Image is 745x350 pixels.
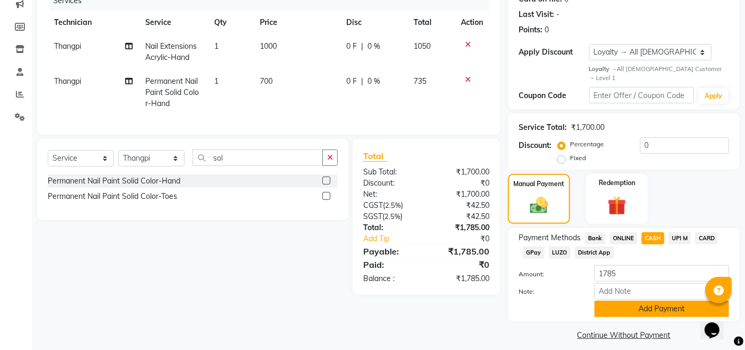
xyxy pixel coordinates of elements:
span: 0 F [346,76,357,87]
label: Manual Payment [514,179,565,189]
span: 1 [214,76,218,86]
span: ONLINE [610,232,637,244]
span: Thangpi [54,41,81,51]
div: Payable: [355,245,426,258]
img: _gift.svg [602,194,632,217]
label: Amount: [511,269,586,279]
span: 1 [214,41,218,51]
span: 2.5% [384,212,400,221]
div: All [DEMOGRAPHIC_DATA] Customer → Level 1 [589,65,729,83]
div: ₹1,785.00 [426,222,497,233]
button: Add Payment [594,301,729,317]
div: - [556,9,559,20]
div: ₹0 [439,233,498,244]
div: ₹1,785.00 [426,245,497,258]
div: Balance : [355,273,426,284]
span: 700 [260,76,273,86]
span: 0 F [346,41,357,52]
th: Technician [48,11,139,34]
th: Qty [208,11,253,34]
div: 0 [545,24,549,36]
span: Bank [585,232,606,244]
img: _cash.svg [524,195,553,216]
span: CGST [363,200,383,210]
span: 0 % [367,41,380,52]
span: Payment Methods [519,232,581,243]
div: Apply Discount [519,47,589,58]
div: Service Total: [519,122,567,133]
input: Add Note [594,283,729,300]
div: ₹0 [426,178,497,189]
div: Sub Total: [355,167,426,178]
iframe: chat widget [700,308,734,339]
div: ₹0 [426,258,497,271]
input: Enter Offer / Coupon Code [589,87,694,103]
div: Discount: [355,178,426,189]
div: Coupon Code [519,90,589,101]
div: ₹42.50 [426,211,497,222]
div: ( ) [355,211,426,222]
div: Last Visit: [519,9,554,20]
th: Total [407,11,454,34]
div: Permanent Nail Paint Solid Color-Hand [48,176,180,187]
div: Points: [519,24,542,36]
span: LUZO [549,247,571,259]
th: Disc [340,11,407,34]
div: ₹1,700.00 [426,167,497,178]
span: 1050 [414,41,431,51]
div: ₹42.50 [426,200,497,211]
th: Service [139,11,208,34]
span: Permanent Nail Paint Solid Color-Hand [145,76,199,108]
span: CARD [695,232,718,244]
span: UPI M [669,232,691,244]
input: Search or Scan [192,150,323,166]
a: Add Tip [355,233,438,244]
div: ₹1,700.00 [426,189,497,200]
th: Action [454,11,489,34]
th: Price [254,11,340,34]
div: Total: [355,222,426,233]
span: CASH [642,232,664,244]
div: Discount: [519,140,551,151]
div: ₹1,700.00 [571,122,604,133]
span: 0 % [367,76,380,87]
span: SGST [363,212,382,221]
a: Continue Without Payment [510,330,738,341]
span: 1000 [260,41,277,51]
span: | [361,41,363,52]
span: GPay [523,247,545,259]
div: Permanent Nail Paint Solid Color-Toes [48,191,177,202]
span: District App [575,247,614,259]
div: Net: [355,189,426,200]
span: Total [363,151,388,162]
span: Nail Extensions Acrylic-Hand [145,41,197,62]
input: Amount [594,265,729,282]
span: 735 [414,76,426,86]
span: | [361,76,363,87]
div: Paid: [355,258,426,271]
span: Thangpi [54,76,81,86]
button: Apply [698,88,729,104]
label: Percentage [570,139,604,149]
div: ( ) [355,200,426,211]
label: Redemption [599,178,635,188]
label: Fixed [570,153,586,163]
label: Note: [511,287,586,296]
strong: Loyalty → [589,65,617,73]
div: ₹1,785.00 [426,273,497,284]
span: 2.5% [385,201,401,209]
